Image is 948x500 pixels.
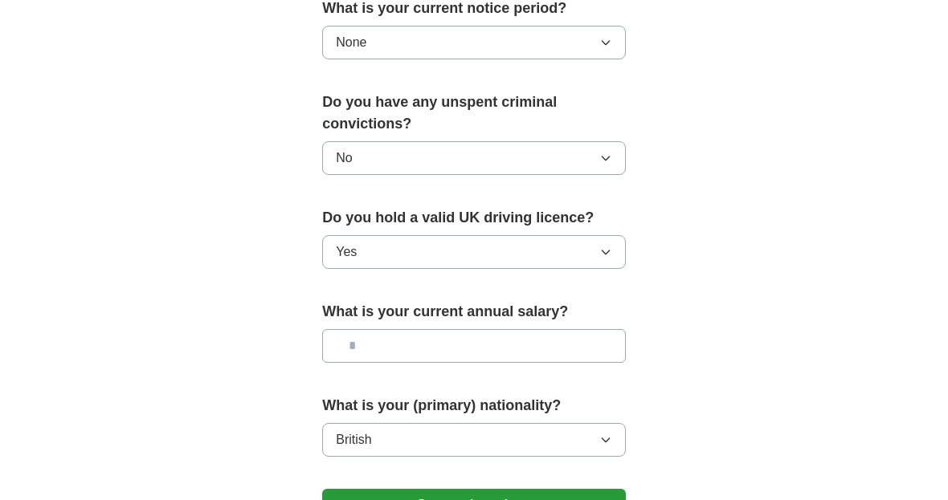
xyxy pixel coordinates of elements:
[336,430,371,449] span: British
[336,242,357,262] span: Yes
[336,148,352,168] span: No
[322,91,626,135] label: Do you have any unspent criminal convictions?
[322,141,626,175] button: No
[322,235,626,269] button: Yes
[322,301,626,323] label: What is your current annual salary?
[322,26,626,59] button: None
[336,33,366,52] span: None
[322,423,626,457] button: British
[322,395,626,417] label: What is your (primary) nationality?
[322,207,626,229] label: Do you hold a valid UK driving licence?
